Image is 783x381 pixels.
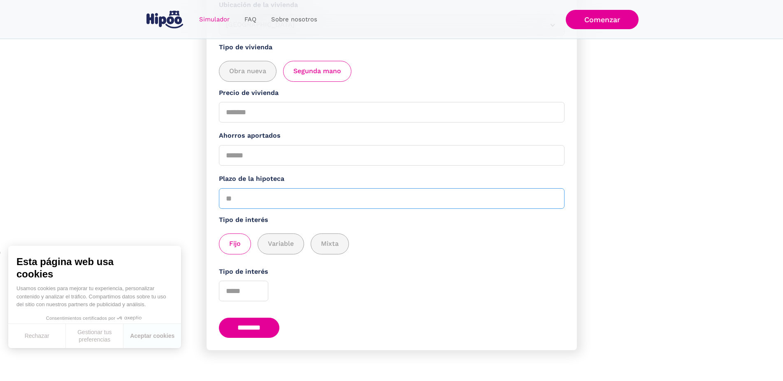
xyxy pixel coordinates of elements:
label: Precio de vivienda [219,88,565,98]
div: add_description_here [219,61,565,82]
label: Tipo de interés [219,215,565,225]
label: Tipo de vivienda [219,42,565,53]
label: Plazo de la hipoteca [219,174,565,184]
label: Tipo de interés [219,267,565,277]
span: Variable [268,239,294,249]
a: Comenzar [566,10,639,29]
a: FAQ [237,12,264,28]
div: add_description_here [219,233,565,254]
label: Ahorros aportados [219,131,565,141]
span: Segunda mano [293,66,341,76]
span: Obra nueva [229,66,266,76]
span: Fijo [229,239,241,249]
a: Sobre nosotros [264,12,325,28]
a: home [145,7,185,32]
span: Mixta [321,239,339,249]
a: Simulador [192,12,237,28]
